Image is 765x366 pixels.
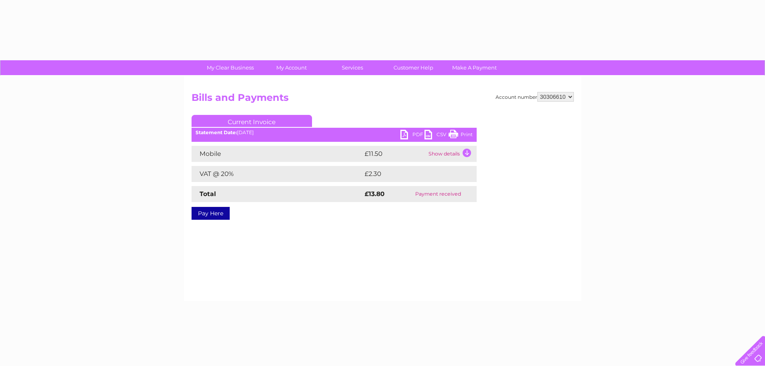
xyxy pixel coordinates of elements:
td: Payment received [400,186,476,202]
a: Make A Payment [441,60,508,75]
td: £11.50 [363,146,426,162]
strong: Total [200,190,216,198]
h2: Bills and Payments [192,92,574,107]
a: My Account [258,60,324,75]
td: Show details [426,146,477,162]
a: Services [319,60,386,75]
b: Statement Date: [196,129,237,135]
a: CSV [424,130,449,141]
a: Pay Here [192,207,230,220]
a: Customer Help [380,60,447,75]
div: Account number [496,92,574,102]
div: [DATE] [192,130,477,135]
td: VAT @ 20% [192,166,363,182]
strong: £13.80 [365,190,385,198]
td: Mobile [192,146,363,162]
a: Current Invoice [192,115,312,127]
a: Print [449,130,473,141]
a: My Clear Business [197,60,263,75]
a: PDF [400,130,424,141]
td: £2.30 [363,166,458,182]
